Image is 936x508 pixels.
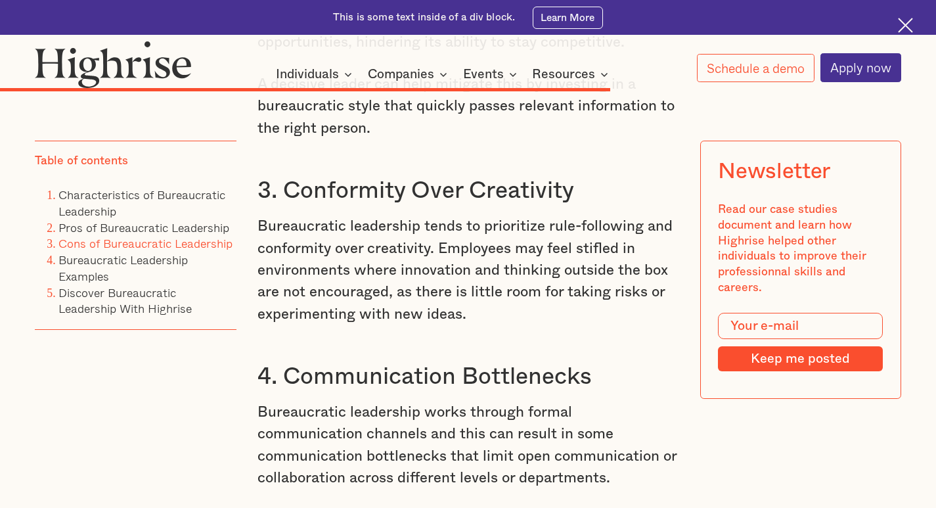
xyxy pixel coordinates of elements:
[257,402,678,490] p: Bureaucratic leadership works through formal communication channels and this can result in some c...
[58,250,188,285] a: Bureaucratic Leadership Examples
[333,11,515,24] div: This is some text inside of a div block.
[533,7,603,29] a: Learn More
[718,158,830,184] div: Newsletter
[257,176,678,206] h3: 3. Conformity Over Creativity
[58,234,233,252] a: Cons of Bureaucratic Leadership
[463,66,504,82] div: Events
[820,53,901,82] a: Apply now
[35,153,128,169] div: Table of contents
[58,218,229,237] a: Pros of Bureaucratic Leadership
[697,54,814,82] a: Schedule a demo
[276,66,356,82] div: Individuals
[368,66,451,82] div: Companies
[898,18,913,33] img: Cross icon
[368,66,434,82] div: Companies
[532,66,595,82] div: Resources
[257,74,678,139] p: A decisive leader can help mitigate this by investing in a bureaucratic style that quickly passes...
[257,362,678,392] h3: 4. Communication Bottlenecks
[718,346,883,371] input: Keep me posted
[58,283,192,317] a: Discover Bureaucratic Leadership With Highrise
[718,313,883,371] form: Modal Form
[463,66,521,82] div: Events
[35,41,191,88] img: Highrise logo
[718,313,883,339] input: Your e-mail
[718,202,883,295] div: Read our case studies document and learn how Highrise helped other individuals to improve their p...
[276,66,339,82] div: Individuals
[257,216,678,325] p: Bureaucratic leadership tends to prioritize rule-following and conformity over creativity. Employ...
[58,185,225,220] a: Characteristics of Bureaucratic Leadership
[532,66,612,82] div: Resources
